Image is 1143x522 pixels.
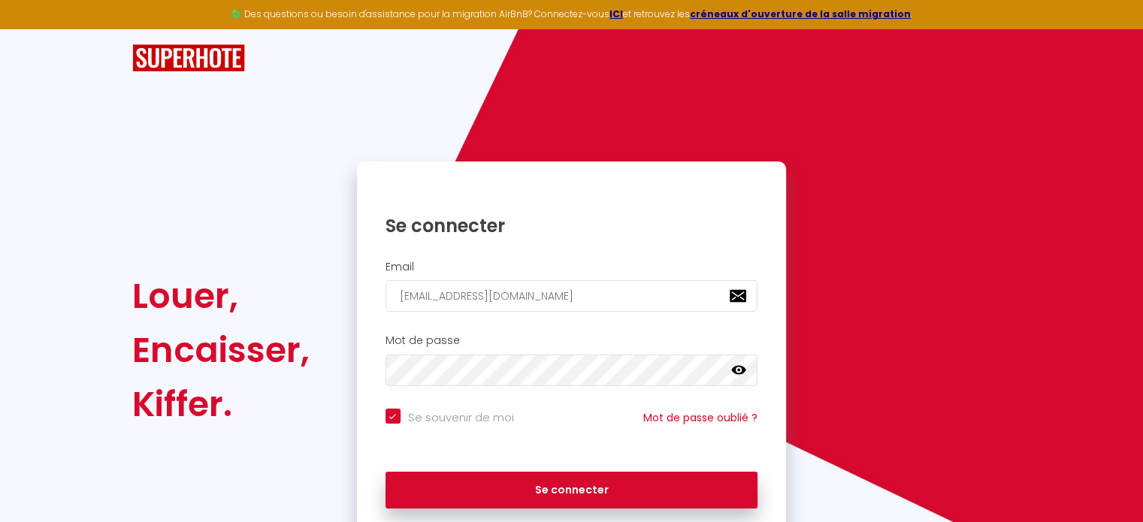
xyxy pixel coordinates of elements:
div: Kiffer. [132,377,310,431]
h1: Se connecter [386,214,758,237]
h2: Email [386,261,758,273]
div: Louer, [132,269,310,323]
h2: Mot de passe [386,334,758,347]
div: Encaisser, [132,323,310,377]
img: SuperHote logo [132,44,245,72]
a: créneaux d'ouverture de la salle migration [690,8,911,20]
a: ICI [609,8,623,20]
button: Se connecter [386,472,758,509]
a: Mot de passe oublié ? [643,410,757,425]
input: Ton Email [386,280,758,312]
